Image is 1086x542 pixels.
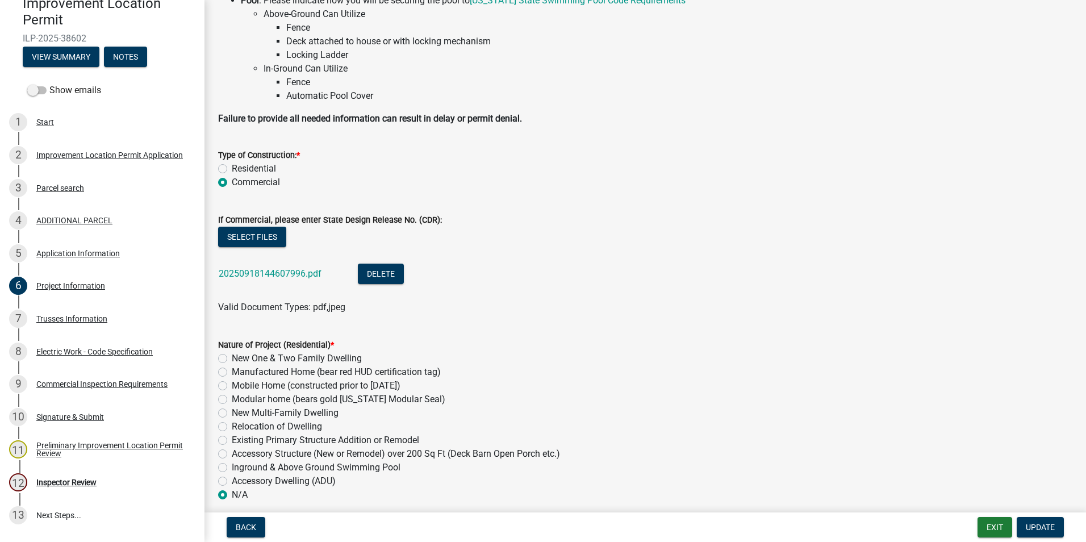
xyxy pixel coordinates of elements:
span: Update [1026,523,1055,532]
button: Delete [358,264,404,284]
div: 6 [9,277,27,295]
button: Exit [978,517,1012,537]
div: 2 [9,146,27,164]
li: Fence [286,21,1072,35]
wm-modal-confirm: Delete Document [358,269,404,280]
label: Modular home (bears gold [US_STATE] Modular Seal) [232,393,445,406]
strong: Failure to provide all needed information can result in delay or permit denial. [218,113,522,124]
button: Back [227,517,265,537]
label: Commercial [232,176,280,189]
a: 20250918144607996.pdf [219,268,321,279]
div: Signature & Submit [36,413,104,421]
label: Inground & Above Ground Swimming Pool [232,461,400,474]
span: Valid Document Types: pdf,jpeg [218,302,345,312]
button: Notes [104,47,147,67]
wm-modal-confirm: Summary [23,53,99,62]
div: Trusses Information [36,315,107,323]
div: 12 [9,473,27,491]
span: Back [236,523,256,532]
label: Accessory Structure (New or Remodel) over 200 Sq Ft (Deck Barn Open Porch etc.) [232,447,560,461]
label: Residential [232,162,276,176]
div: 9 [9,375,27,393]
div: 4 [9,211,27,230]
div: Project Information [36,282,105,290]
wm-modal-confirm: Notes [104,53,147,62]
label: N/A [232,488,248,502]
li: Deck attached to house or with locking mechanism [286,35,1072,48]
div: 1 [9,113,27,131]
div: Inspector Review [36,478,97,486]
label: Show emails [27,84,101,97]
label: Type of Construction: [218,152,300,160]
div: 11 [9,440,27,458]
div: 13 [9,506,27,524]
div: ADDITIONAL PARCEL [36,216,112,224]
div: 8 [9,343,27,361]
li: In-Ground Can Utilize [264,62,1072,103]
div: 10 [9,408,27,426]
div: Parcel search [36,184,84,192]
li: Fence [286,76,1072,89]
label: Mobile Home (constructed prior to [DATE]) [232,379,400,393]
div: Electric Work - Code Specification [36,348,153,356]
div: Preliminary Improvement Location Permit Review [36,441,186,457]
label: Manufactured Home (bear red HUD certification tag) [232,365,441,379]
div: 5 [9,244,27,262]
button: Select files [218,227,286,247]
button: View Summary [23,47,99,67]
label: Existing Primary Structure Addition or Remodel [232,433,419,447]
div: 7 [9,310,27,328]
label: Accessory Dwelling (ADU) [232,474,336,488]
li: Above-Ground Can Utilize [264,7,1072,62]
li: Automatic Pool Cover [286,89,1072,103]
label: Nature of Project (Residential) [218,341,334,349]
li: Locking Ladder [286,48,1072,62]
label: Relocation of Dwelling [232,420,322,433]
span: ILP-2025-38602 [23,33,182,44]
div: Application Information [36,249,120,257]
label: New One & Two Family Dwelling [232,352,362,365]
label: New Multi-Family Dwelling [232,406,339,420]
label: If Commercial, please enter State Design Release No. (CDR): [218,216,442,224]
div: Start [36,118,54,126]
div: Commercial Inspection Requirements [36,380,168,388]
div: 3 [9,179,27,197]
div: Improvement Location Permit Application [36,151,183,159]
button: Update [1017,517,1064,537]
